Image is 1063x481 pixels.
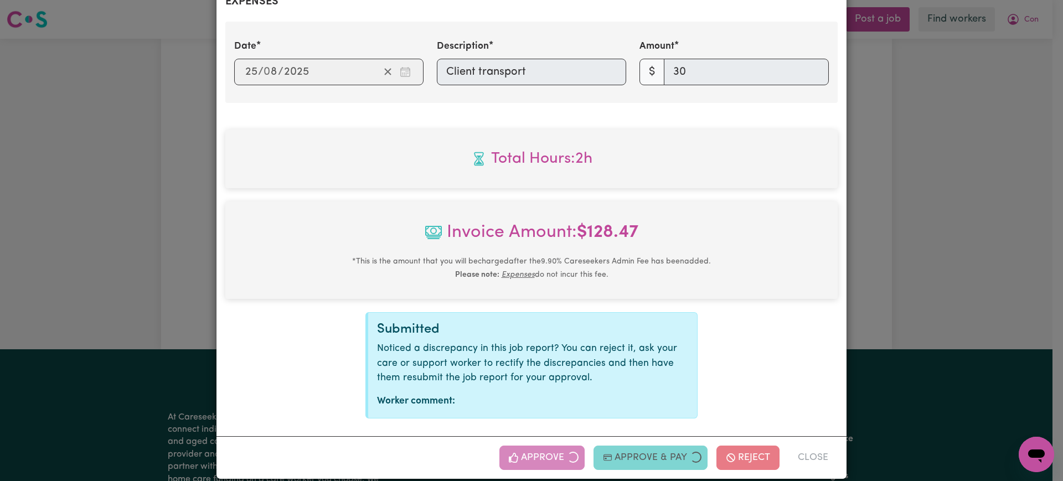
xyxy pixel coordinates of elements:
span: Submitted [377,323,440,336]
label: Description [437,39,489,54]
u: Expenses [502,271,535,279]
input: -- [264,64,278,80]
input: ---- [283,64,309,80]
p: Noticed a discrepancy in this job report? You can reject it, ask your care or support worker to r... [377,342,688,385]
label: Date [234,39,256,54]
span: $ [639,59,664,85]
span: / [278,66,283,78]
label: Amount [639,39,674,54]
strong: Worker comment: [377,396,455,406]
button: Clear date [379,64,396,80]
iframe: Button to launch messaging window [1019,437,1054,472]
span: 0 [264,66,270,77]
span: Total hours worked: 2 hours [234,147,829,170]
input: -- [245,64,258,80]
button: Enter the date of expense [396,64,414,80]
b: Please note: [455,271,499,279]
b: $ 128.47 [577,224,638,241]
input: Client transport [437,59,626,85]
span: / [258,66,264,78]
small: This is the amount that you will be charged after the 9.90 % Careseekers Admin Fee has been added... [352,257,711,279]
span: Invoice Amount: [234,219,829,255]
